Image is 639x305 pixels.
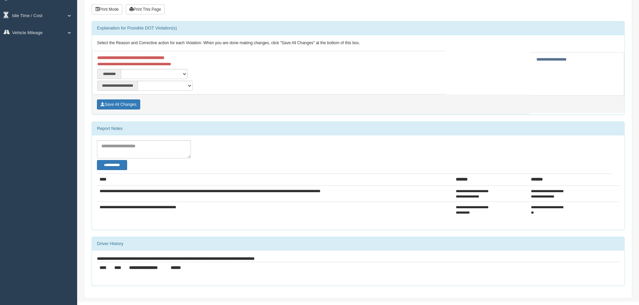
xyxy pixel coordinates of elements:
button: Print Mode [92,4,122,14]
button: Save [97,99,140,109]
div: Select the Reason and Corrective action for each Violation. When you are done making changes, cli... [92,35,624,51]
div: Report Notes [92,122,624,135]
button: Change Filter Options [97,160,127,170]
div: Explanation for Possible DOT Violation(s) [92,21,624,35]
button: Print This Page [126,4,165,14]
div: Driver History [92,237,624,250]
